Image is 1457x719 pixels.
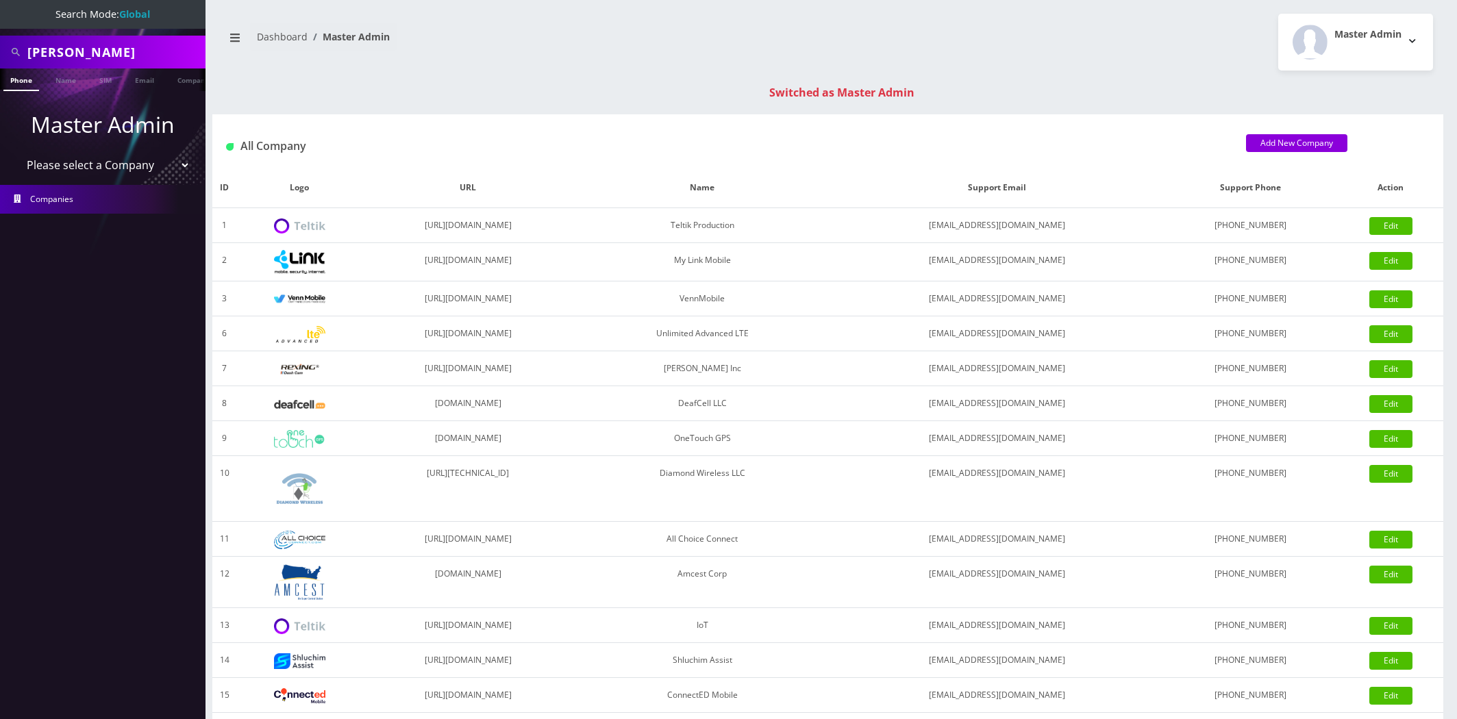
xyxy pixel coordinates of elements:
strong: Global [119,8,150,21]
td: IoT [574,608,831,643]
img: All Choice Connect [274,531,325,549]
td: My Link Mobile [574,243,831,281]
th: Action [1338,168,1443,208]
td: Diamond Wireless LLC [574,456,831,522]
td: [PHONE_NUMBER] [1163,351,1338,386]
td: 2 [212,243,237,281]
td: Unlimited Advanced LTE [574,316,831,351]
td: [PHONE_NUMBER] [1163,316,1338,351]
td: [URL][DOMAIN_NAME] [362,643,574,678]
td: [DOMAIN_NAME] [362,557,574,608]
td: [DOMAIN_NAME] [362,386,574,421]
a: Dashboard [257,30,308,43]
a: Edit [1369,566,1412,583]
td: [PHONE_NUMBER] [1163,522,1338,557]
img: DeafCell LLC [274,400,325,409]
td: [URL][DOMAIN_NAME] [362,351,574,386]
td: [PHONE_NUMBER] [1163,643,1338,678]
a: Phone [3,68,39,91]
td: [PHONE_NUMBER] [1163,608,1338,643]
td: 14 [212,643,237,678]
td: [DOMAIN_NAME] [362,421,574,456]
li: Master Admin [308,29,390,44]
img: Teltik Production [274,218,325,234]
div: Switched as Master Admin [226,84,1457,101]
td: [PHONE_NUMBER] [1163,281,1338,316]
td: [PHONE_NUMBER] [1163,421,1338,456]
td: [URL][TECHNICAL_ID] [362,456,574,522]
td: [EMAIL_ADDRESS][DOMAIN_NAME] [831,557,1163,608]
a: Edit [1369,531,1412,548]
a: Edit [1369,360,1412,378]
td: 6 [212,316,237,351]
span: Companies [30,193,73,205]
td: 15 [212,678,237,713]
td: 9 [212,421,237,456]
td: 8 [212,386,237,421]
a: Edit [1369,430,1412,448]
td: [URL][DOMAIN_NAME] [362,208,574,243]
a: Name [49,68,83,90]
td: [EMAIL_ADDRESS][DOMAIN_NAME] [831,608,1163,643]
a: Company [171,68,216,90]
th: URL [362,168,574,208]
td: [EMAIL_ADDRESS][DOMAIN_NAME] [831,281,1163,316]
td: [EMAIL_ADDRESS][DOMAIN_NAME] [831,456,1163,522]
td: [EMAIL_ADDRESS][DOMAIN_NAME] [831,643,1163,678]
th: Support Email [831,168,1163,208]
td: [PHONE_NUMBER] [1163,557,1338,608]
td: [EMAIL_ADDRESS][DOMAIN_NAME] [831,421,1163,456]
a: Edit [1369,395,1412,413]
td: All Choice Connect [574,522,831,557]
td: DeafCell LLC [574,386,831,421]
td: Teltik Production [574,208,831,243]
a: Edit [1369,617,1412,635]
td: [PHONE_NUMBER] [1163,243,1338,281]
td: 11 [212,522,237,557]
th: Logo [237,168,362,208]
input: Search All Companies [27,39,202,65]
img: All Company [226,143,234,151]
td: 10 [212,456,237,522]
a: Edit [1369,325,1412,343]
td: Amcest Corp [574,557,831,608]
td: 12 [212,557,237,608]
td: [EMAIL_ADDRESS][DOMAIN_NAME] [831,678,1163,713]
img: Amcest Corp [274,564,325,601]
h2: Master Admin [1334,29,1402,40]
td: [PHONE_NUMBER] [1163,208,1338,243]
td: [EMAIL_ADDRESS][DOMAIN_NAME] [831,208,1163,243]
td: [PHONE_NUMBER] [1163,678,1338,713]
a: Edit [1369,687,1412,705]
a: Edit [1369,217,1412,235]
td: [EMAIL_ADDRESS][DOMAIN_NAME] [831,243,1163,281]
td: OneTouch GPS [574,421,831,456]
h1: All Company [226,140,1225,153]
img: My Link Mobile [274,250,325,274]
td: [EMAIL_ADDRESS][DOMAIN_NAME] [831,522,1163,557]
a: SIM [92,68,119,90]
td: [PHONE_NUMBER] [1163,456,1338,522]
nav: breadcrumb [223,23,818,62]
td: [URL][DOMAIN_NAME] [362,281,574,316]
td: 13 [212,608,237,643]
td: [PERSON_NAME] Inc [574,351,831,386]
img: Rexing Inc [274,363,325,376]
td: [EMAIL_ADDRESS][DOMAIN_NAME] [831,316,1163,351]
img: Shluchim Assist [274,653,325,669]
td: [URL][DOMAIN_NAME] [362,243,574,281]
td: Shluchim Assist [574,643,831,678]
td: 1 [212,208,237,243]
td: VennMobile [574,281,831,316]
th: Support Phone [1163,168,1338,208]
td: [URL][DOMAIN_NAME] [362,608,574,643]
td: [PHONE_NUMBER] [1163,386,1338,421]
a: Edit [1369,290,1412,308]
th: ID [212,168,237,208]
th: Name [574,168,831,208]
td: [URL][DOMAIN_NAME] [362,678,574,713]
img: ConnectED Mobile [274,688,325,703]
button: Master Admin [1278,14,1433,71]
img: Diamond Wireless LLC [274,463,325,514]
a: Edit [1369,652,1412,670]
